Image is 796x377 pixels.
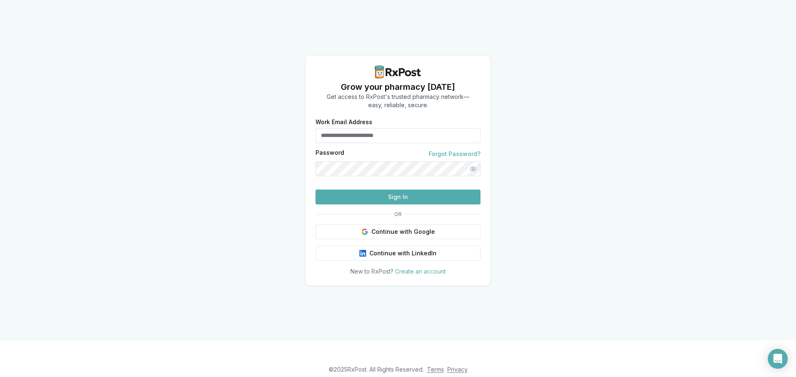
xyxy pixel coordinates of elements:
a: Privacy [447,366,468,373]
img: RxPost Logo [371,65,425,79]
p: Get access to RxPost's trusted pharmacy network— easy, reliable, secure. [327,93,469,109]
div: Open Intercom Messenger [768,349,788,369]
button: Continue with LinkedIn [315,246,481,261]
span: OR [391,211,405,218]
a: Terms [427,366,444,373]
button: Sign In [315,190,481,204]
button: Continue with Google [315,224,481,239]
img: Google [362,228,368,235]
a: Forgot Password? [429,150,481,158]
span: New to RxPost? [350,268,393,275]
h1: Grow your pharmacy [DATE] [327,81,469,93]
label: Password [315,150,344,158]
label: Work Email Address [315,119,481,125]
button: Show password [466,161,481,176]
a: Create an account [395,268,446,275]
img: LinkedIn [359,250,366,257]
